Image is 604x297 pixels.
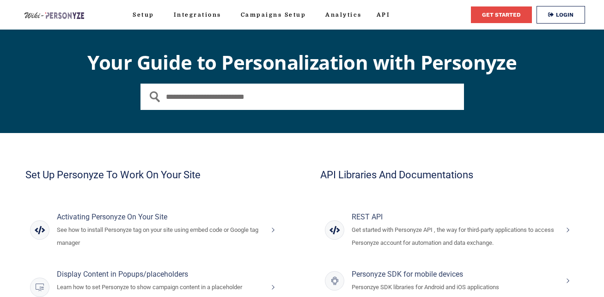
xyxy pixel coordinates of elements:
[57,211,263,224] h4: Activating Personyze On Your Site
[25,170,283,180] h2: Set Up Personyze to work on your site
[537,6,585,24] a: Login
[133,6,159,24] a: Setup
[352,268,558,281] h4: Personyze SDK for mobile devices
[21,201,288,259] a: Activating Personyze On Your Site See how to install Personyze tag on your site using embed code ...
[174,6,226,24] a: Integrations
[556,12,573,18] span: Login
[352,211,558,224] h4: REST API
[377,6,395,24] a: API
[352,281,558,294] p: Personzye SDK libraries for Android and iOS applications
[320,170,578,180] h2: API libraries and documentations
[471,6,532,23] a: GET STARTED
[482,12,521,18] span: GET STARTED
[71,53,533,72] h1: Your Guide to Personalization with Personyze
[241,6,311,24] a: Campaigns Setup
[325,6,362,24] a: Analytics
[352,224,558,249] p: Get started with Personyze API , the way for third-party applications to access Personyze account...
[57,268,263,281] h4: Display Content in Popups/placeholders
[57,224,263,249] p: See how to install Personyze tag on your site using embed code or Google tag manager
[316,201,583,259] a: REST API Get started with Personyze API , the way for third-party applications to access Personyz...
